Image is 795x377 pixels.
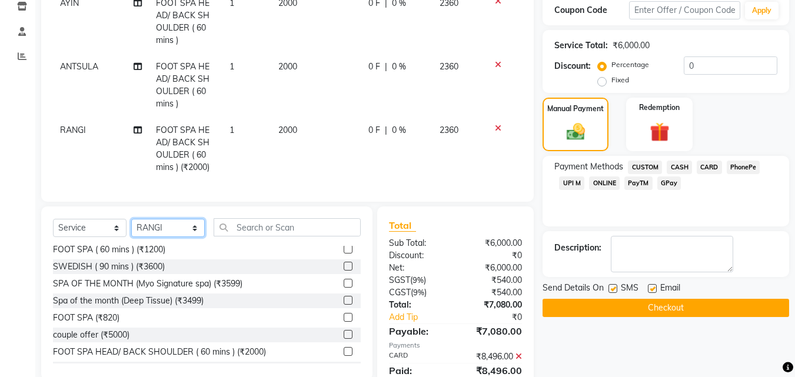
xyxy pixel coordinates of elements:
span: | [385,61,387,73]
div: Net: [380,262,455,274]
span: | [385,124,387,136]
button: Apply [745,2,779,19]
span: Payment Methods [554,161,623,173]
div: CARD [380,351,455,363]
span: 0 % [392,61,406,73]
span: 2000 [278,61,297,72]
span: 0 F [368,61,380,73]
div: SWEDISH ( 90 mins ) (₹3600) [53,261,165,273]
span: GPay [657,176,681,190]
span: 9% [413,275,424,285]
span: ONLINE [589,176,620,190]
button: Checkout [543,299,789,317]
div: FOOT SPA (₹820) [53,312,119,324]
div: Sub Total: [380,237,455,249]
div: ₹6,000.00 [455,262,531,274]
div: Discount: [380,249,455,262]
input: Search or Scan [214,218,361,236]
label: Manual Payment [547,104,604,114]
span: CUSTOM [628,161,662,174]
span: PayTM [624,176,653,190]
div: ₹0 [468,311,531,323]
span: 2360 [440,61,458,72]
div: Spa of the month (Deep Tissue) (₹3499) [53,295,204,307]
div: ₹6,000.00 [613,39,650,52]
div: Payable: [380,324,455,338]
span: CARD [697,161,722,174]
div: SPA OF THE MONTH (Myo Signature spa) (₹3599) [53,278,242,290]
div: couple offer (₹5000) [53,329,129,341]
span: ANTSULA [60,61,98,72]
div: Service Total: [554,39,608,52]
div: FOOT SPA ( 60 mins ) (₹1200) [53,243,165,256]
div: ( ) [380,286,455,299]
span: FOOT SPA HEAD/ BACK SHOULDER ( 60 mins ) [156,61,209,109]
div: ₹7,080.00 [455,299,531,311]
div: FOOT HEAD BACK & SHOULDER(90min) (₹3250) [53,363,240,375]
div: ₹0 [455,249,531,262]
div: ₹540.00 [455,274,531,286]
img: _cash.svg [561,121,591,142]
input: Enter Offer / Coupon Code [629,1,740,19]
div: Discount: [554,60,591,72]
span: 0 % [392,124,406,136]
span: SGST [389,275,410,285]
div: FOOT SPA HEAD/ BACK SHOULDER ( 60 mins ) (₹2000) [53,346,266,358]
img: _gift.svg [644,120,676,144]
div: Description: [554,242,601,254]
div: ( ) [380,274,455,286]
label: Redemption [639,102,680,113]
span: CASH [667,161,692,174]
div: Total: [380,299,455,311]
span: 2000 [278,125,297,135]
span: FOOT SPA HEAD/ BACK SHOULDER ( 60 mins ) (₹2000) [156,125,209,172]
span: PhonePe [727,161,760,174]
span: UPI M [559,176,584,190]
div: Payments [389,341,522,351]
div: Coupon Code [554,4,628,16]
span: 2360 [440,125,458,135]
span: 9% [413,288,424,297]
div: ₹8,496.00 [455,351,531,363]
label: Fixed [611,75,629,85]
a: Add Tip [380,311,468,323]
span: CGST [389,287,411,298]
span: Total [389,219,416,232]
span: 0 F [368,124,380,136]
span: 1 [229,61,234,72]
span: SMS [621,282,638,296]
span: Email [660,282,680,296]
div: ₹6,000.00 [455,237,531,249]
div: ₹7,080.00 [455,324,531,338]
span: RANGI [60,125,86,135]
span: Send Details On [543,282,604,296]
div: ₹540.00 [455,286,531,299]
span: 1 [229,125,234,135]
label: Percentage [611,59,649,70]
